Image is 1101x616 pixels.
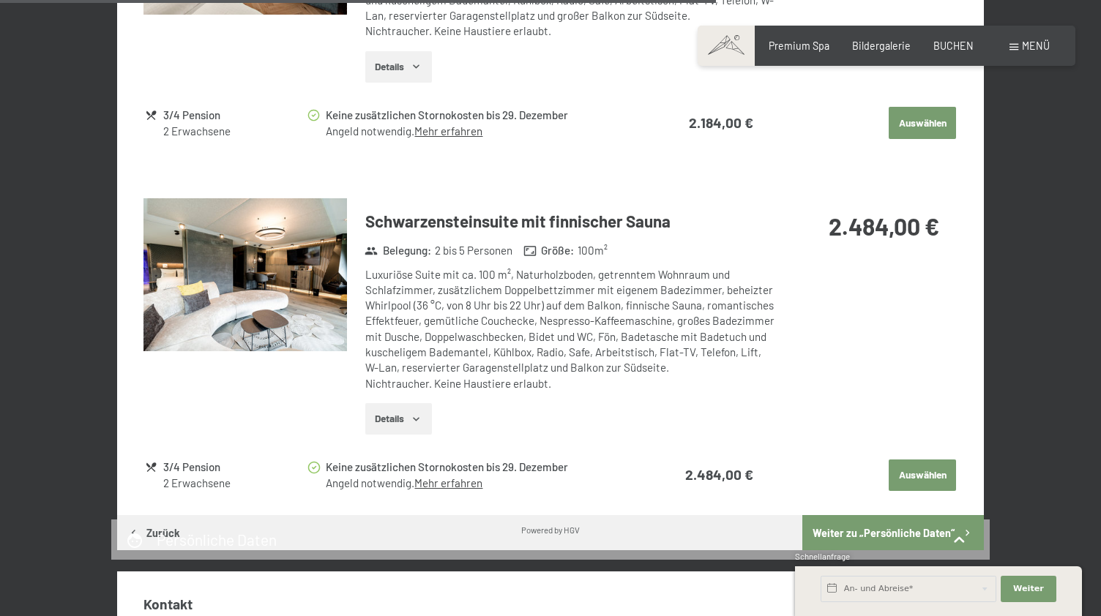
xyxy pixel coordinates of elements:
[143,595,193,615] legend: Kontakt
[326,124,630,139] div: Angeld notwendig.
[414,476,482,489] a: Mehr erfahren
[435,243,512,258] span: 2 bis 5 Personen
[326,459,630,476] div: Keine zusätzlichen Stornokosten bis 29. Dezember
[1022,40,1050,52] span: Menü
[365,51,432,83] button: Details
[889,459,956,492] button: Auswählen
[1013,583,1044,595] span: Weiter
[326,107,630,124] div: Keine zusätzlichen Stornokosten bis 29. Dezember
[829,212,939,240] strong: 2.484,00 €
[578,243,608,258] span: 100 m²
[143,198,347,351] img: mss_renderimg.php
[163,107,306,124] div: 3/4 Pension
[689,114,753,131] strong: 2.184,00 €
[365,243,431,258] strong: Belegung :
[802,515,984,550] button: Weiter zu „Persönliche Daten“
[795,552,850,561] span: Schnellanfrage
[769,40,829,52] a: Premium Spa
[157,530,277,549] h2: Persönliche Daten
[1001,576,1056,602] button: Weiter
[414,124,482,138] a: Mehr erfahren
[521,524,580,536] div: Powered by HGV
[163,124,306,139] div: 2 Erwachsene
[163,459,306,476] div: 3/4 Pension
[326,476,630,491] div: Angeld notwendig.
[889,107,956,139] button: Auswählen
[117,515,190,550] button: Zurück
[365,403,432,435] button: Details
[365,267,775,391] div: Luxuriöse Suite mit ca. 100 m², Naturholzboden, getrenntem Wohnraum und Schlafzimmer, zusätzliche...
[163,476,306,491] div: 2 Erwachsene
[852,40,911,52] a: Bildergalerie
[933,40,974,52] a: BUCHEN
[365,210,775,233] h3: Schwarzensteinsuite mit finnischer Sauna
[685,466,753,483] strong: 2.484,00 €
[523,243,575,258] strong: Größe :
